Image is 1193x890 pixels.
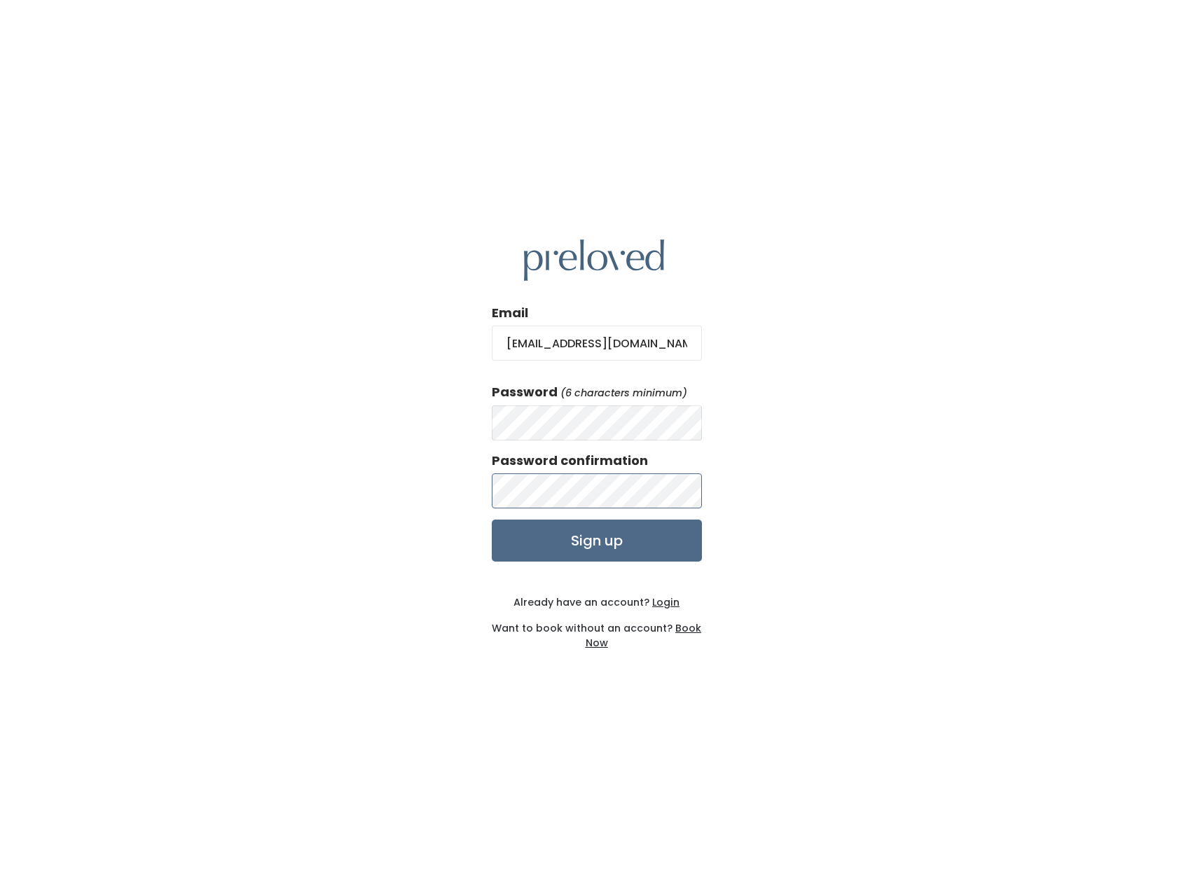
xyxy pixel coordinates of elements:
[492,520,702,562] input: Sign up
[492,452,648,470] label: Password confirmation
[524,239,664,281] img: preloved logo
[649,595,680,609] a: Login
[492,610,702,651] div: Want to book without an account?
[492,595,702,610] div: Already have an account?
[560,386,687,400] em: (6 characters minimum)
[492,383,558,401] label: Password
[652,595,680,609] u: Login
[492,304,528,322] label: Email
[586,621,702,650] a: Book Now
